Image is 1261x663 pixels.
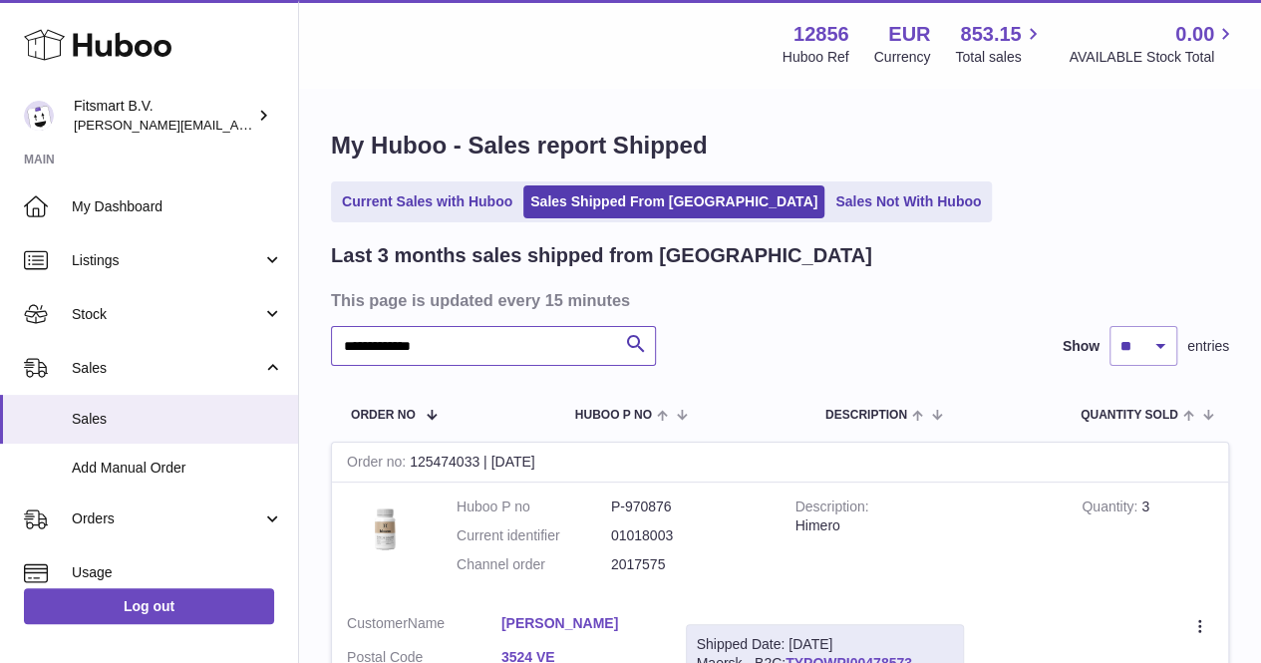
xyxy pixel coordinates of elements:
[74,117,400,133] span: [PERSON_NAME][EMAIL_ADDRESS][DOMAIN_NAME]
[351,409,416,422] span: Order No
[1069,48,1237,67] span: AVAILABLE Stock Total
[335,185,519,218] a: Current Sales with Huboo
[1067,483,1228,599] td: 3
[331,242,872,269] h2: Last 3 months sales shipped from [GEOGRAPHIC_DATA]
[611,555,766,574] dd: 2017575
[347,454,410,475] strong: Order no
[828,185,988,218] a: Sales Not With Huboo
[72,509,262,528] span: Orders
[72,359,262,378] span: Sales
[795,516,1053,535] div: Himero
[793,21,849,48] strong: 12856
[874,48,931,67] div: Currency
[331,130,1229,162] h1: My Huboo - Sales report Shipped
[72,197,283,216] span: My Dashboard
[347,615,408,631] span: Customer
[347,614,501,638] dt: Name
[501,614,656,633] a: [PERSON_NAME]
[1175,21,1214,48] span: 0.00
[955,48,1044,67] span: Total sales
[347,497,427,556] img: 128561711358723.png
[795,498,869,519] strong: Description
[697,635,953,654] div: Shipped Date: [DATE]
[611,526,766,545] dd: 01018003
[955,21,1044,67] a: 853.15 Total sales
[24,588,274,624] a: Log out
[332,443,1228,483] div: 125474033 | [DATE]
[74,97,253,135] div: Fitsmart B.V.
[1187,337,1229,356] span: entries
[457,497,611,516] dt: Huboo P no
[523,185,824,218] a: Sales Shipped From [GEOGRAPHIC_DATA]
[72,459,283,478] span: Add Manual Order
[960,21,1021,48] span: 853.15
[72,410,283,429] span: Sales
[1082,498,1141,519] strong: Quantity
[825,409,907,422] span: Description
[72,251,262,270] span: Listings
[331,289,1224,311] h3: This page is updated every 15 minutes
[457,555,611,574] dt: Channel order
[1081,409,1178,422] span: Quantity Sold
[72,305,262,324] span: Stock
[888,21,930,48] strong: EUR
[1069,21,1237,67] a: 0.00 AVAILABLE Stock Total
[611,497,766,516] dd: P-970876
[783,48,849,67] div: Huboo Ref
[72,563,283,582] span: Usage
[575,409,652,422] span: Huboo P no
[24,101,54,131] img: jonathan@leaderoo.com
[1063,337,1100,356] label: Show
[457,526,611,545] dt: Current identifier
